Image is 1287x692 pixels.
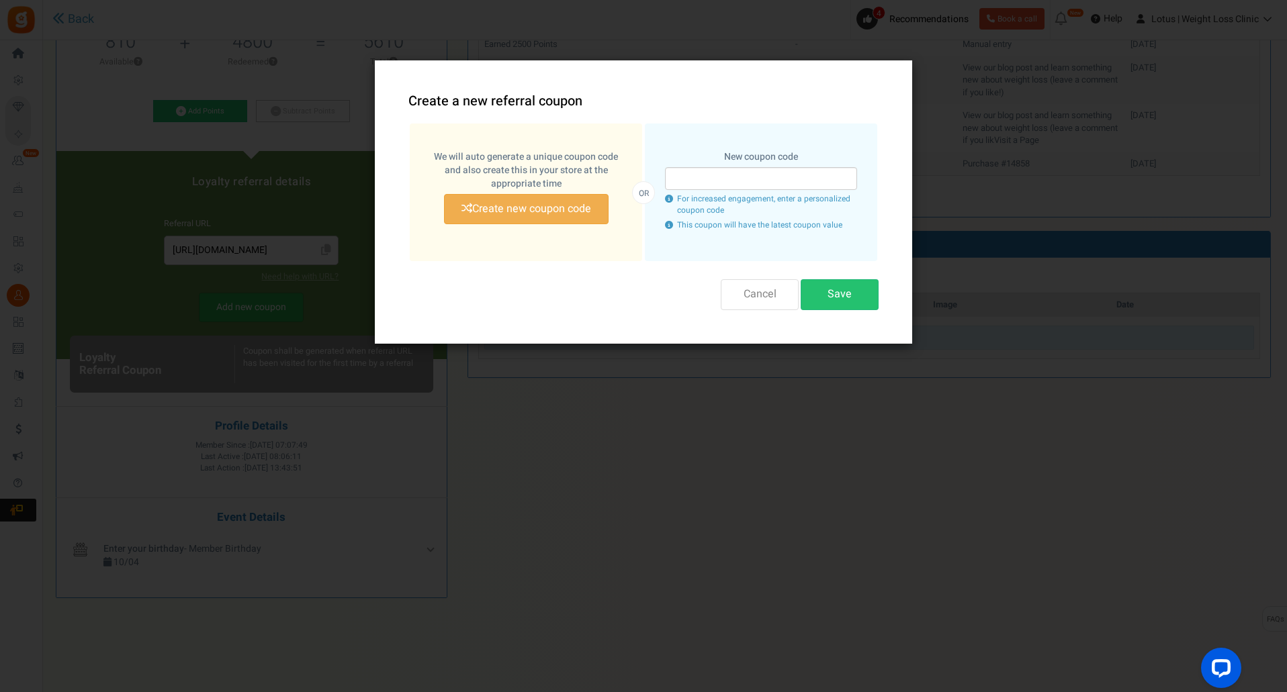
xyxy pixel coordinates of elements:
[408,91,582,111] span: Create a new referral coupon
[665,193,857,216] p: For increased engagement, enter a personalized coupon code
[430,150,622,191] label: We will auto generate a unique coupon code and also create this in your store at the appropriate ...
[665,219,857,231] p: This coupon will have the latest coupon value
[721,279,799,309] button: Cancel
[724,150,798,164] label: New coupon code
[801,279,879,309] button: Save
[444,194,609,224] button: Create new coupon code
[632,181,655,204] p: OR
